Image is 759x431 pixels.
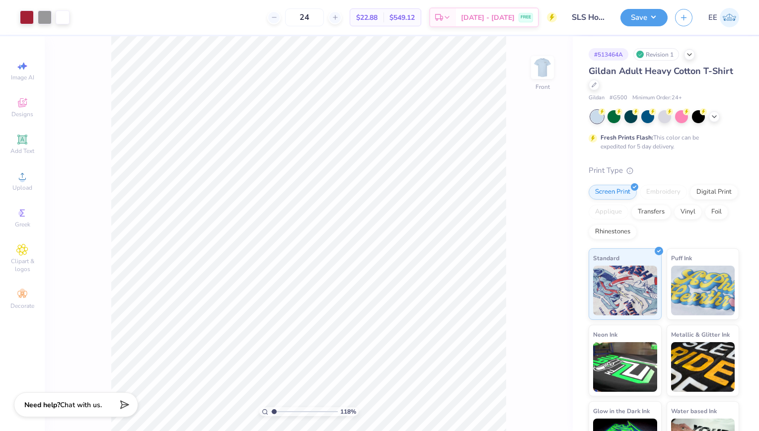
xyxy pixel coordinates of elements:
div: Vinyl [674,205,702,219]
div: Embroidery [640,185,687,200]
span: Designs [11,110,33,118]
span: [DATE] - [DATE] [461,12,515,23]
img: Neon Ink [593,342,657,392]
span: Metallic & Glitter Ink [671,329,730,340]
input: – – [285,8,324,26]
span: Glow in the Dark Ink [593,406,650,416]
div: Foil [705,205,728,219]
span: EE [708,12,717,23]
img: Standard [593,266,657,315]
span: 118 % [340,407,356,416]
img: Ella Eskridge [720,8,739,27]
span: $22.88 [356,12,378,23]
span: Standard [593,253,619,263]
img: Front [532,58,552,77]
span: Clipart & logos [5,257,40,273]
span: Water based Ink [671,406,717,416]
a: EE [708,8,739,27]
div: Digital Print [690,185,738,200]
span: Upload [12,184,32,192]
div: Rhinestones [589,224,637,239]
span: FREE [521,14,531,21]
div: Revision 1 [633,48,679,61]
span: Minimum Order: 24 + [632,94,682,102]
img: Metallic & Glitter Ink [671,342,735,392]
span: Gildan [589,94,605,102]
div: Screen Print [589,185,637,200]
div: # 513464A [589,48,628,61]
strong: Fresh Prints Flash: [601,134,653,142]
img: Puff Ink [671,266,735,315]
span: Image AI [11,73,34,81]
div: This color can be expedited for 5 day delivery. [601,133,723,151]
span: Chat with us. [60,400,102,410]
div: Applique [589,205,628,219]
input: Untitled Design [564,7,613,27]
span: Greek [15,220,30,228]
strong: Need help? [24,400,60,410]
span: Neon Ink [593,329,617,340]
div: Front [535,82,550,91]
span: Gildan Adult Heavy Cotton T-Shirt [589,65,733,77]
div: Transfers [631,205,671,219]
span: Add Text [10,147,34,155]
div: Print Type [589,165,739,176]
button: Save [620,9,668,26]
span: # G500 [609,94,627,102]
span: Decorate [10,302,34,310]
span: $549.12 [389,12,415,23]
span: Puff Ink [671,253,692,263]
